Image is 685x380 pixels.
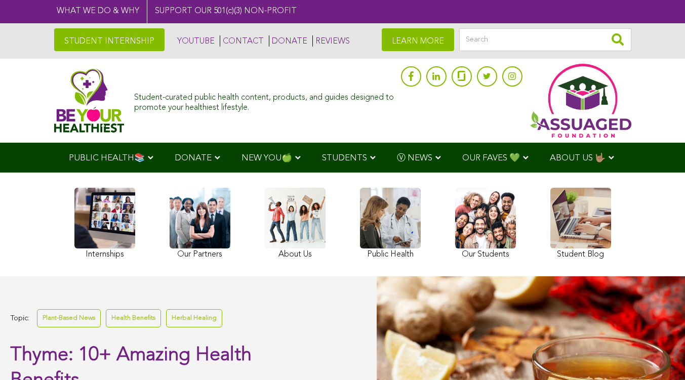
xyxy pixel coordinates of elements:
a: STUDENT INTERNSHIP [54,28,165,51]
a: DONATE [269,35,307,47]
a: REVIEWS [312,35,350,47]
input: Search [459,28,631,51]
iframe: Chat Widget [634,331,685,380]
span: Topic: [10,312,29,325]
span: PUBLIC HEALTH📚 [69,154,145,162]
span: ABOUT US 🤟🏽 [550,154,606,162]
span: Ⓥ NEWS [397,154,432,162]
span: STUDENTS [322,154,367,162]
span: NEW YOU🍏 [241,154,292,162]
span: OUR FAVES 💚 [462,154,520,162]
img: Assuaged App [530,64,631,138]
a: YOUTUBE [175,35,215,47]
div: Navigation Menu [54,143,631,173]
img: glassdoor [458,71,465,81]
a: LEARN MORE [382,28,454,51]
a: Herbal Healing [166,309,222,327]
a: Health Benefits [106,309,161,327]
a: Plant-Based News [37,309,101,327]
div: Student-curated public health content, products, and guides designed to promote your healthiest l... [134,88,395,112]
span: DONATE [175,154,212,162]
img: Assuaged [54,68,125,133]
a: CONTACT [220,35,264,47]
